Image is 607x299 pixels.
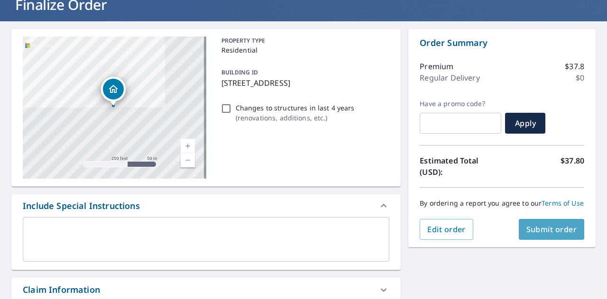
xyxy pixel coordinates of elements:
[420,100,501,108] label: Have a promo code?
[101,77,126,106] div: Dropped pin, building 1, Residential property, 6400 Sunset Strip NW Alexandria, MN 56308
[420,219,473,240] button: Edit order
[236,113,355,123] p: ( renovations, additions, etc. )
[11,194,401,217] div: Include Special Instructions
[221,77,386,89] p: [STREET_ADDRESS]
[427,224,466,235] span: Edit order
[221,68,258,76] p: BUILDING ID
[420,72,479,83] p: Regular Delivery
[221,36,386,45] p: PROPERTY TYPE
[236,103,355,113] p: Changes to structures in last 4 years
[23,199,140,212] div: Include Special Instructions
[181,153,195,167] a: Current Level 17, Zoom Out
[576,72,584,83] p: $0
[542,199,584,208] a: Terms of Use
[420,36,584,49] p: Order Summary
[420,155,502,178] p: Estimated Total (USD):
[565,61,584,72] p: $37.8
[519,219,585,240] button: Submit order
[420,199,584,208] p: By ordering a report you agree to our
[221,45,386,55] p: Residential
[505,113,545,134] button: Apply
[513,118,538,128] span: Apply
[23,283,100,296] div: Claim Information
[420,61,453,72] p: Premium
[561,155,584,178] p: $37.80
[181,139,195,153] a: Current Level 17, Zoom In
[526,224,577,235] span: Submit order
